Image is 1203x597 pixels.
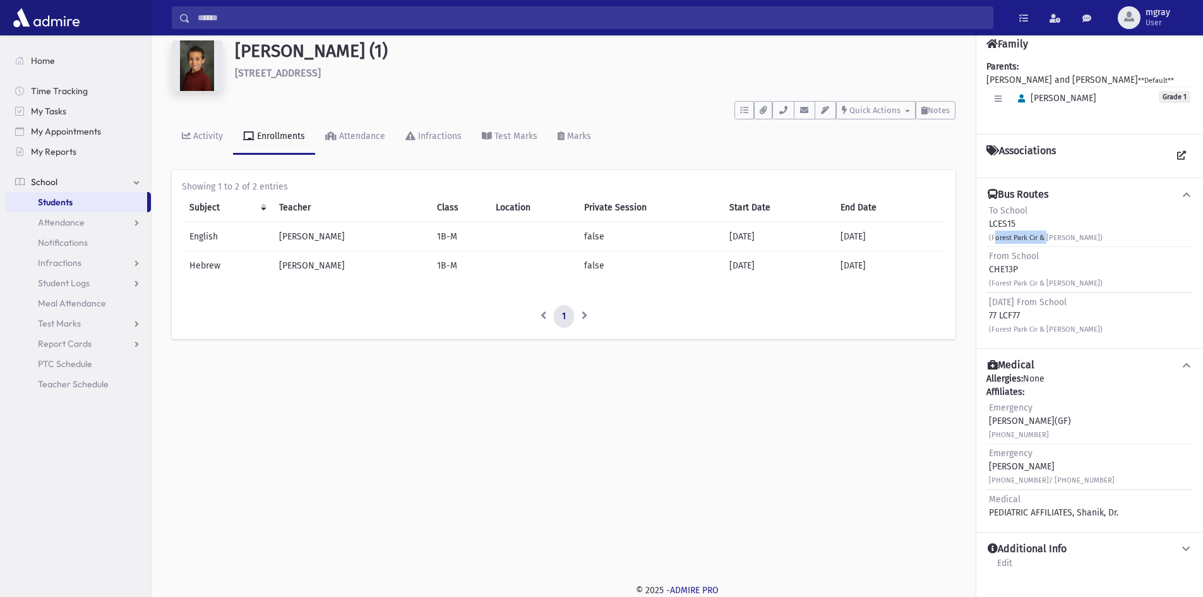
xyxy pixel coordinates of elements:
[488,193,577,222] th: Location
[988,188,1048,202] h4: Bus Routes
[577,251,722,280] td: false
[182,222,272,251] td: English
[472,119,548,155] a: Test Marks
[989,476,1115,485] small: [PHONE_NUMBER]/ [PHONE_NUMBER]
[722,222,834,251] td: [DATE]
[38,338,92,349] span: Report Cards
[10,5,83,30] img: AdmirePro
[988,543,1067,556] h4: Additional Info
[31,106,66,117] span: My Tasks
[833,251,945,280] td: [DATE]
[395,119,472,155] a: Infractions
[988,359,1034,372] h4: Medical
[849,106,901,115] span: Quick Actions
[928,106,950,115] span: Notes
[5,142,151,162] a: My Reports
[1146,18,1170,28] span: User
[989,204,1103,244] div: LCES15
[670,585,719,596] a: ADMIRE PRO
[986,543,1193,556] button: Additional Info
[38,378,109,390] span: Teacher Schedule
[38,358,92,370] span: PTC Schedule
[272,222,429,251] td: [PERSON_NAME]
[989,448,1032,459] span: Emergency
[989,401,1071,441] div: [PERSON_NAME](GF)
[5,192,147,212] a: Students
[233,119,315,155] a: Enrollments
[492,131,537,142] div: Test Marks
[5,313,151,334] a: Test Marks
[190,6,993,29] input: Search
[722,251,834,280] td: [DATE]
[38,196,73,208] span: Students
[836,101,916,119] button: Quick Actions
[182,180,945,193] div: Showing 1 to 2 of 2 entries
[5,253,151,273] a: Infractions
[272,251,429,280] td: [PERSON_NAME]
[5,293,151,313] a: Meal Attendance
[986,38,1028,50] h4: Family
[416,131,462,142] div: Infractions
[916,101,955,119] button: Notes
[986,372,1193,522] div: None
[986,373,1023,384] b: Allergies:
[986,60,1193,124] div: [PERSON_NAME] and [PERSON_NAME]
[38,277,90,289] span: Student Logs
[5,81,151,101] a: Time Tracking
[5,172,151,192] a: School
[1012,93,1096,104] span: [PERSON_NAME]
[989,493,1118,519] div: PEDIATRIC AFFILIATES, Shanik, Dr.
[989,296,1103,335] div: 77 LCF77
[5,374,151,394] a: Teacher Schedule
[38,217,85,228] span: Attendance
[989,402,1032,413] span: Emergency
[989,325,1103,334] small: (Forest Park Cir & [PERSON_NAME])
[989,447,1115,486] div: [PERSON_NAME]
[5,51,151,71] a: Home
[315,119,395,155] a: Attendance
[989,431,1049,439] small: [PHONE_NUMBER]
[429,193,488,222] th: Class
[182,251,272,280] td: Hebrew
[989,279,1103,287] small: (Forest Park Cir & [PERSON_NAME])
[565,131,591,142] div: Marks
[31,176,57,188] span: School
[1170,145,1193,167] a: View all Associations
[986,61,1019,72] b: Parents:
[989,251,1039,262] span: From School
[577,222,722,251] td: false
[254,131,305,142] div: Enrollments
[986,188,1193,202] button: Bus Routes
[429,222,488,251] td: 1B-M
[986,387,1024,397] b: Affiliates:
[833,193,945,222] th: End Date
[272,193,429,222] th: Teacher
[554,305,574,328] a: 1
[172,584,1183,597] div: © 2025 -
[577,193,722,222] th: Private Session
[191,131,223,142] div: Activity
[38,237,88,248] span: Notifications
[989,234,1103,242] small: (Forest Park Cir & [PERSON_NAME])
[235,40,955,62] h1: [PERSON_NAME] (1)
[31,146,76,157] span: My Reports
[548,119,601,155] a: Marks
[429,251,488,280] td: 1B-M
[235,67,955,79] h6: [STREET_ADDRESS]
[38,318,81,329] span: Test Marks
[5,354,151,374] a: PTC Schedule
[5,121,151,142] a: My Appointments
[337,131,385,142] div: Attendance
[986,359,1193,372] button: Medical
[5,212,151,232] a: Attendance
[182,193,272,222] th: Subject
[38,298,106,309] span: Meal Attendance
[997,556,1013,579] a: Edit
[1159,91,1190,103] span: Grade 1
[989,297,1067,308] span: [DATE] From School
[38,257,81,268] span: Infractions
[722,193,834,222] th: Start Date
[31,85,88,97] span: Time Tracking
[989,250,1103,289] div: CHE13P
[172,119,233,155] a: Activity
